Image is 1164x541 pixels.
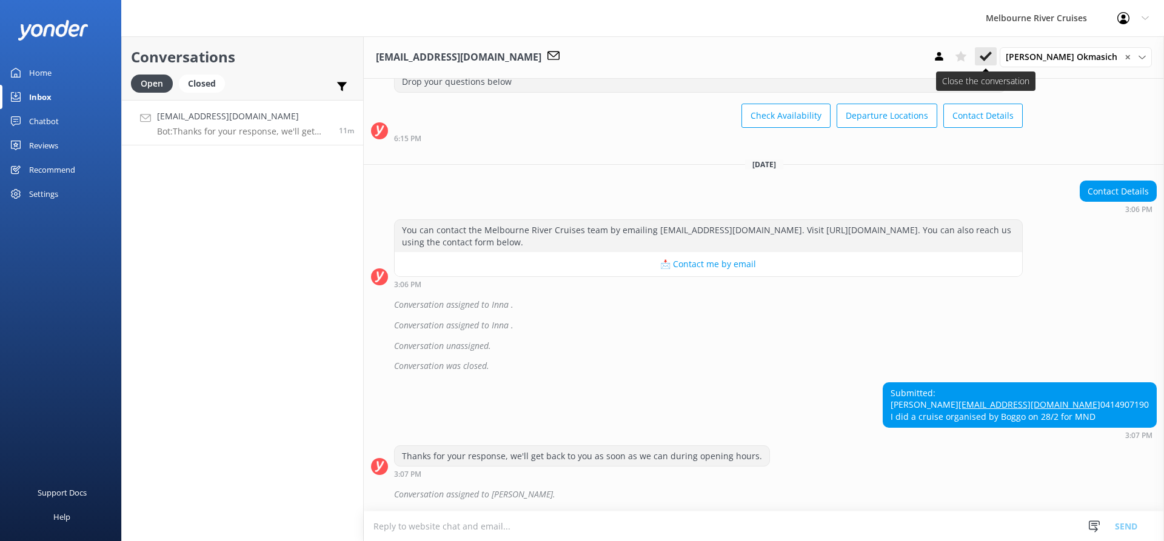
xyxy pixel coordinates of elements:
strong: 3:06 PM [394,281,421,288]
button: Departure Locations [837,104,937,128]
button: 📩 Contact me by email [395,252,1022,276]
div: Contact Details [1080,181,1156,202]
span: ✕ [1125,51,1131,63]
span: [DATE] [745,159,783,170]
button: Contact Details [943,104,1023,128]
div: 03:06pm 12-Aug-2025 (UTC +10:00) Australia/Sydney [1080,205,1157,213]
div: Conversation was closed. [394,356,1157,376]
div: Open [131,75,173,93]
a: Open [131,76,179,90]
strong: 6:15 PM [394,135,421,142]
div: Help [53,505,70,529]
button: Check Availability [741,104,831,128]
strong: 3:06 PM [1125,206,1152,213]
div: Submitted: [PERSON_NAME] 0414907190 I did a cruise organised by Boggo on 28/2 for MND [883,383,1156,427]
div: 03:06pm 12-Aug-2025 (UTC +10:00) Australia/Sydney [394,280,1023,288]
h2: Conversations [131,45,354,68]
div: 2025-08-12T05:16:35.805 [371,484,1157,505]
h4: [EMAIL_ADDRESS][DOMAIN_NAME] [157,110,330,123]
img: yonder-white-logo.png [18,20,88,40]
div: You can contact the Melbourne River Cruises team by emailing [EMAIL_ADDRESS][DOMAIN_NAME]. Visit ... [395,220,1022,252]
span: [PERSON_NAME] Okmasich [1006,50,1125,64]
div: Closed [179,75,225,93]
div: Conversation assigned to Inna . [394,315,1157,336]
div: Settings [29,182,58,206]
span: 03:07pm 12-Aug-2025 (UTC +10:00) Australia/Sydney [339,125,354,136]
p: Bot: Thanks for your response, we'll get back to you as soon as we can during opening hours. [157,126,330,137]
div: Inbox [29,85,52,109]
div: 06:15pm 11-Aug-2025 (UTC +10:00) Australia/Sydney [394,134,1023,142]
div: Chatbot [29,109,59,133]
strong: 3:07 PM [394,471,421,478]
div: Conversation unassigned. [394,336,1157,356]
div: Reviews [29,133,58,158]
div: Recommend [29,158,75,182]
div: Support Docs [38,480,87,505]
div: Conversation assigned to Inna . [394,294,1157,315]
div: Conversation assigned to [PERSON_NAME]. [394,484,1157,505]
a: Closed [179,76,231,90]
div: Home [29,61,52,85]
div: 2025-08-12T05:06:41.075 [371,315,1157,336]
h3: [EMAIL_ADDRESS][DOMAIN_NAME] [376,50,541,65]
div: 03:07pm 12-Aug-2025 (UTC +10:00) Australia/Sydney [394,470,770,478]
a: [EMAIL_ADDRESS][DOMAIN_NAME] [958,399,1100,410]
strong: 3:07 PM [1125,432,1152,439]
div: 2025-08-12T05:06:28.431 [371,294,1157,315]
a: [EMAIL_ADDRESS][DOMAIN_NAME]Bot:Thanks for your response, we'll get back to you as soon as we can... [122,100,363,145]
div: 2025-08-12T05:06:51.827 [371,356,1157,376]
div: 03:07pm 12-Aug-2025 (UTC +10:00) Australia/Sydney [883,431,1157,439]
div: 2025-08-12T05:06:45.110 [371,336,1157,356]
div: Thanks for your response, we'll get back to you as soon as we can during opening hours. [395,446,769,466]
div: Assign User [1000,47,1152,67]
